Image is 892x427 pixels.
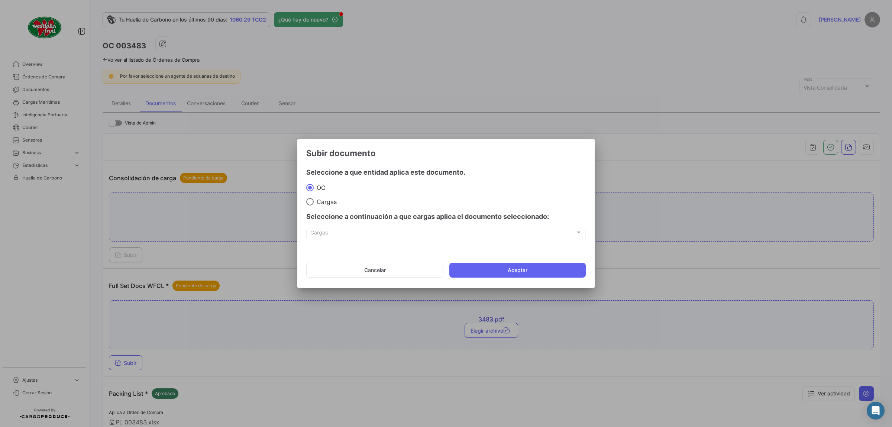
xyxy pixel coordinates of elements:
button: Aceptar [449,263,586,278]
h3: Subir documento [306,148,586,158]
span: Cargas [314,198,337,206]
div: Abrir Intercom Messenger [867,402,885,420]
button: Cancelar [306,263,443,278]
span: OC [314,184,326,191]
h4: Seleccione a continuación a que cargas aplica el documento seleccionado: [306,211,586,222]
h4: Seleccione a que entidad aplica este documento. [306,167,586,178]
span: Cargas [310,231,575,237]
